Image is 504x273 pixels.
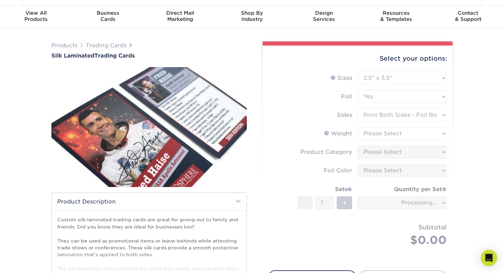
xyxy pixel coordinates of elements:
div: Marketing [144,10,216,22]
a: Direct MailMarketing [144,6,216,28]
h2: Product Description [52,193,247,210]
span: Business [72,10,144,16]
span: Direct Mail [144,10,216,16]
div: & Templates [360,10,432,22]
a: DesignServices [288,6,360,28]
span: Silk Laminated [51,52,94,59]
span: Design [288,10,360,16]
a: Shop ByIndustry [216,6,288,28]
div: Select your options: [268,46,447,72]
a: Silk LaminatedTrading Cards [51,52,247,59]
a: Products [51,42,77,49]
a: Trading Cards [86,42,127,49]
h1: Trading Cards [51,52,247,59]
a: BusinessCards [72,6,144,28]
span: Resources [360,10,432,16]
div: Industry [216,10,288,22]
span: Contact [432,10,504,16]
div: Cards [72,10,144,22]
div: Services [288,10,360,22]
span: Shop By [216,10,288,16]
img: Silk Laminated 01 [51,60,247,195]
a: Resources& Templates [360,6,432,28]
div: & Support [432,10,504,22]
div: Open Intercom Messenger [481,250,497,266]
a: Contact& Support [432,6,504,28]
